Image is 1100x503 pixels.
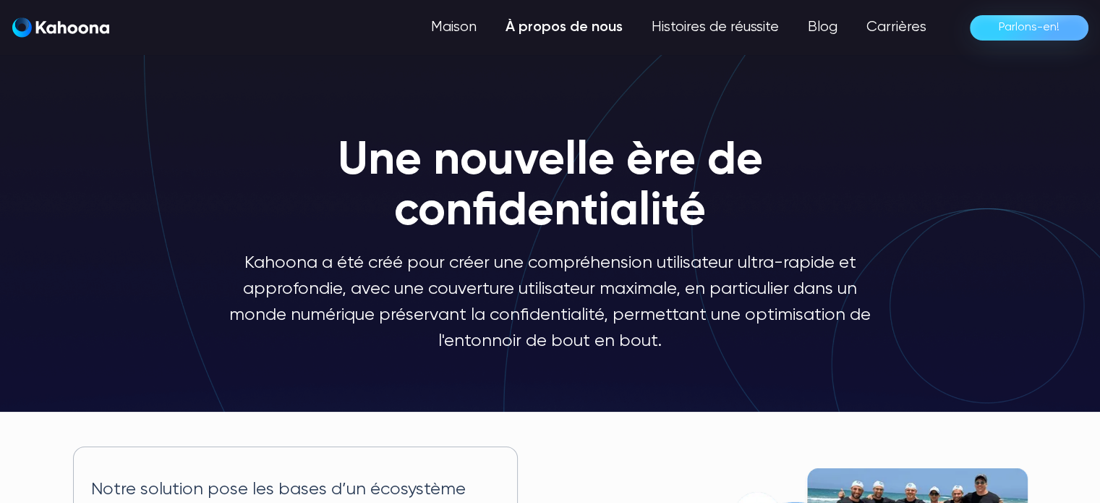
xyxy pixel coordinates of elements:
[808,20,837,35] font: Blog
[338,138,763,235] font: Une nouvelle ère de confidentialité
[999,22,1060,33] font: Parlons-en!
[229,254,871,350] font: Kahoona a été créé pour créer une compréhension utilisateur ultra-rapide et approfondie, avec une...
[491,13,637,42] a: À propos de nous
[652,20,779,35] font: Histoires de réussite
[637,13,793,42] a: Histoires de réussite
[866,20,926,35] font: Carrières
[417,13,491,42] a: Maison
[793,13,852,42] a: Blog
[12,17,109,38] img: Logo Kahoona blanc
[852,13,941,42] a: Carrières
[12,17,109,38] a: maison
[506,20,623,35] font: À propos de nous
[431,20,477,35] font: Maison
[970,15,1088,41] a: Parlons-en!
